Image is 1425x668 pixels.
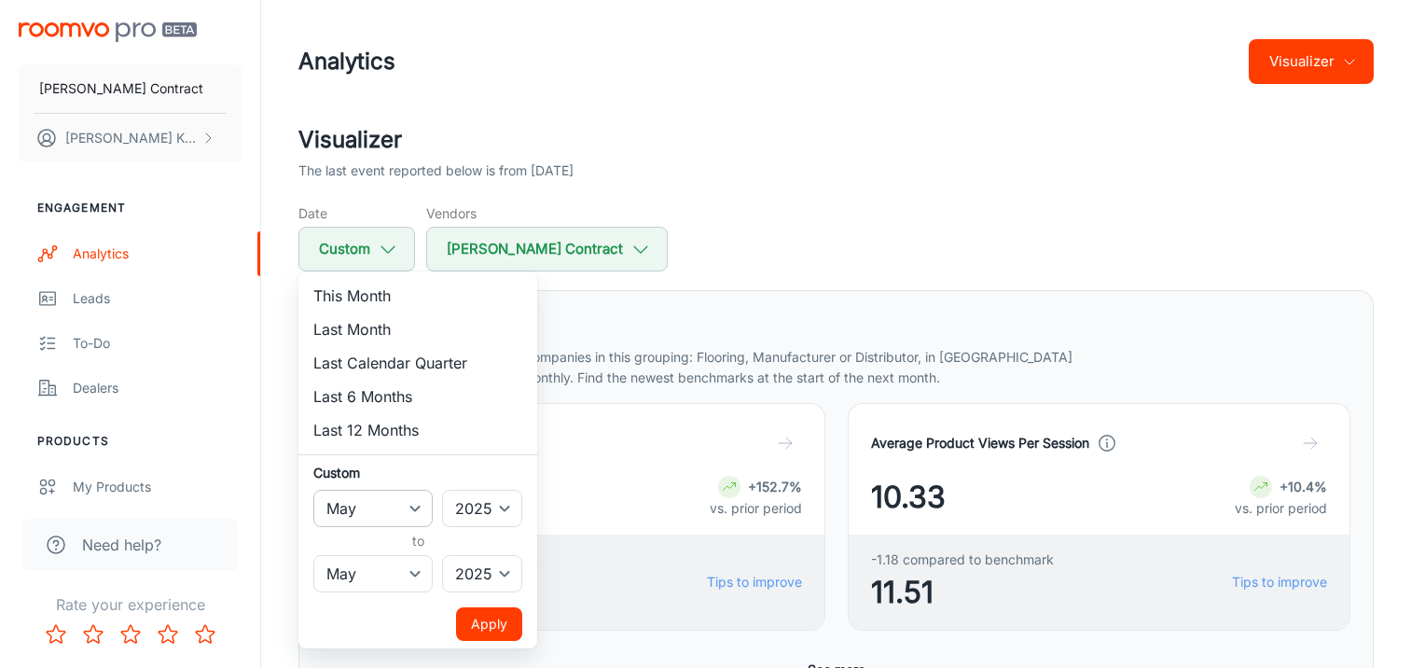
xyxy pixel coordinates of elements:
h6: Custom [313,463,522,482]
li: Last 12 Months [298,413,537,447]
li: Last 6 Months [298,380,537,413]
li: Last Calendar Quarter [298,346,537,380]
button: Apply [456,607,522,641]
li: Last Month [298,313,537,346]
li: This Month [298,279,537,313]
h6: to [317,531,519,551]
